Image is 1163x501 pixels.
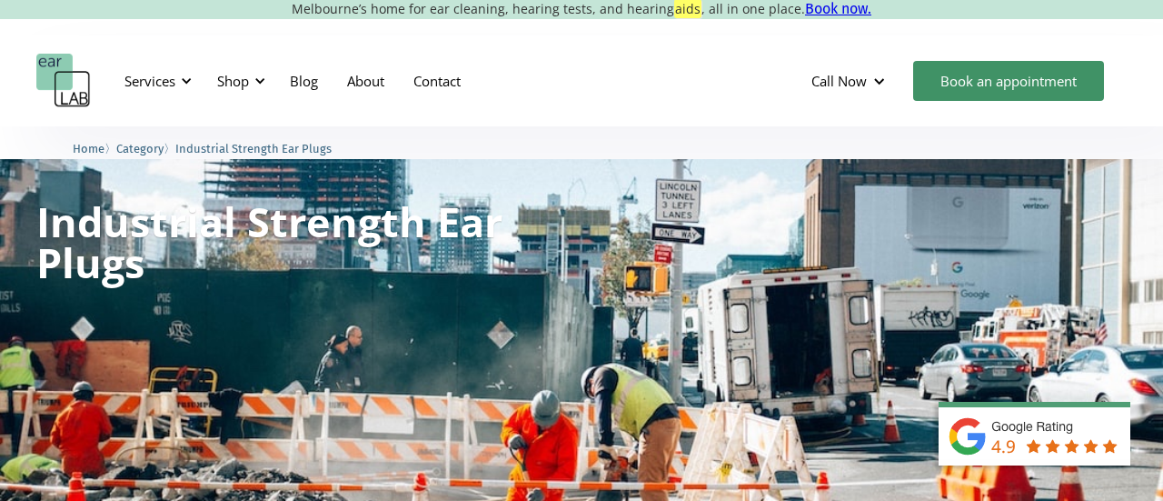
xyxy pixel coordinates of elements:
[333,55,399,107] a: About
[116,142,164,155] span: Category
[275,55,333,107] a: Blog
[73,139,104,156] a: Home
[116,139,175,158] li: 〉
[797,54,904,108] div: Call Now
[116,139,164,156] a: Category
[913,61,1104,101] a: Book an appointment
[811,72,867,90] div: Call Now
[206,54,271,108] div: Shop
[73,142,104,155] span: Home
[36,201,520,283] h1: Industrial Strength Ear Plugs
[175,142,332,155] span: Industrial Strength Ear Plugs
[36,54,91,108] a: home
[175,139,332,156] a: Industrial Strength Ear Plugs
[217,72,249,90] div: Shop
[114,54,197,108] div: Services
[73,139,116,158] li: 〉
[124,72,175,90] div: Services
[399,55,475,107] a: Contact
